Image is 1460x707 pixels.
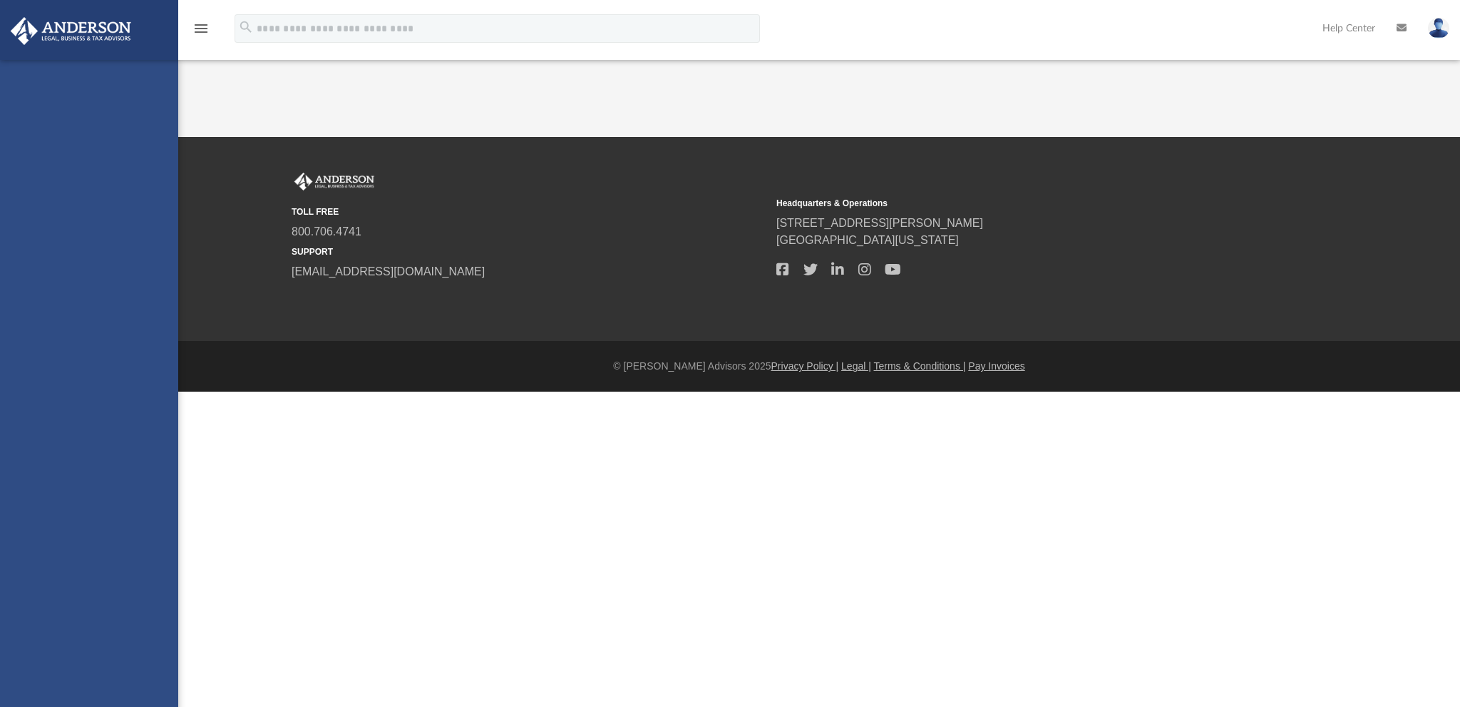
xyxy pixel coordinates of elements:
a: [EMAIL_ADDRESS][DOMAIN_NAME] [292,265,485,278]
small: SUPPORT [292,245,766,258]
div: © [PERSON_NAME] Advisors 2025 [178,359,1460,374]
img: Anderson Advisors Platinum Portal [6,17,135,45]
a: [GEOGRAPHIC_DATA][US_STATE] [776,234,959,246]
a: 800.706.4741 [292,225,361,238]
a: Privacy Policy | [771,360,839,372]
small: TOLL FREE [292,205,766,218]
img: Anderson Advisors Platinum Portal [292,173,377,191]
a: Pay Invoices [968,360,1024,372]
img: User Pic [1428,18,1449,39]
i: menu [192,20,210,37]
a: Legal | [841,360,871,372]
i: search [238,19,254,35]
a: menu [192,27,210,37]
a: Terms & Conditions | [874,360,966,372]
small: Headquarters & Operations [776,197,1251,210]
a: [STREET_ADDRESS][PERSON_NAME] [776,217,983,229]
